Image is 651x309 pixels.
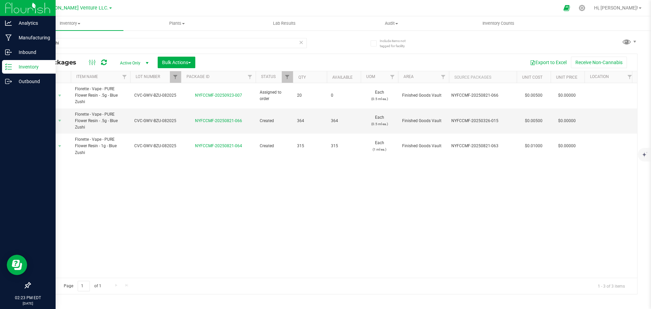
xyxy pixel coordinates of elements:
[195,118,242,123] a: NYFCCMF-20250821-066
[338,16,445,31] a: Audit
[297,118,323,124] span: 364
[30,38,307,48] input: Search Package ID, Item Name, SKU, Lot or Part Number...
[332,75,353,80] a: Available
[75,136,126,156] span: Florette - Vape - PURE Flower Resin - 1g - Blue Zushi
[297,143,323,149] span: 315
[260,118,289,124] span: Created
[12,19,53,27] p: Analytics
[16,20,123,26] span: Inventory
[123,16,231,31] a: Plants
[264,20,305,26] span: Lab Results
[195,93,242,98] a: NYFCCMF-20250923-007
[403,74,414,79] a: Area
[555,91,579,100] span: $0.00000
[56,116,64,125] span: select
[12,48,53,56] p: Inbound
[555,141,579,151] span: $0.00000
[594,5,638,11] span: Hi, [PERSON_NAME]!
[5,34,12,41] inline-svg: Manufacturing
[299,38,303,47] span: Clear
[261,74,276,79] a: Status
[260,143,289,149] span: Created
[555,116,579,126] span: $0.00000
[365,89,394,102] span: Each
[119,71,130,83] a: Filter
[445,16,552,31] a: Inventory Counts
[438,71,449,83] a: Filter
[16,16,123,31] a: Inventory
[526,57,571,68] button: Export to Excel
[365,121,394,127] p: (0.5 ml ea.)
[365,140,394,153] span: Each
[58,281,107,291] span: Page of 1
[56,141,64,151] span: select
[298,75,306,80] a: Qty
[5,78,12,85] inline-svg: Outbound
[136,74,160,79] a: Lot Number
[559,1,574,15] span: Open Ecommerce Menu
[282,71,293,83] a: Filter
[451,118,515,124] div: Value 1: NYFCCMF-20250326-015
[338,20,445,26] span: Audit
[195,143,242,148] a: NYFCCMF-20250821-064
[473,20,524,26] span: Inventory Counts
[186,74,210,79] a: Package ID
[75,111,126,131] span: Florette - Vape - PURE Flower Resin - .5g - Blue Zushi
[12,77,53,85] p: Outbound
[365,146,394,153] p: (1 ml ea.)
[5,63,12,70] inline-svg: Inventory
[402,143,445,149] span: Finished Goods Vault
[592,281,630,291] span: 1 - 3 of 3 items
[76,74,98,79] a: Item Name
[134,118,177,124] span: CVC-GWV-BZU-082025
[7,255,27,275] iframe: Resource center
[331,118,357,124] span: 364
[590,74,609,79] a: Location
[158,57,195,68] button: Bulk Actions
[522,75,542,80] a: Unit Cost
[3,301,53,306] p: [DATE]
[35,59,83,66] span: All Packages
[3,295,53,301] p: 02:23 PM EDT
[27,5,108,11] span: Green [PERSON_NAME] Venture LLC.
[5,20,12,26] inline-svg: Analytics
[571,57,627,68] button: Receive Non-Cannabis
[75,86,126,105] span: Florette - Vape - PURE Flower Resin - .5g - Blue Zushi
[451,143,515,149] div: Value 1: NYFCCMF-20250821-063
[162,60,191,65] span: Bulk Actions
[556,75,577,80] a: Unit Price
[170,71,181,83] a: Filter
[297,92,323,99] span: 20
[451,92,515,99] div: Value 1: NYFCCMF-20250821-066
[134,143,177,149] span: CVC-GWV-BZU-082025
[578,5,586,11] div: Manage settings
[78,281,90,291] input: 1
[449,71,517,83] th: Source Packages
[517,83,551,109] td: $0.00500
[366,74,375,79] a: UOM
[331,143,357,149] span: 315
[231,16,338,31] a: Lab Results
[380,38,414,49] span: Include items not tagged for facility
[365,114,394,127] span: Each
[134,92,177,99] span: CVC-GWV-BZU-082025
[124,20,230,26] span: Plants
[331,92,357,99] span: 0
[402,92,445,99] span: Finished Goods Vault
[12,34,53,42] p: Manufacturing
[624,71,635,83] a: Filter
[12,63,53,71] p: Inventory
[56,91,64,100] span: select
[365,96,394,102] p: (0.5 ml ea.)
[387,71,398,83] a: Filter
[402,118,445,124] span: Finished Goods Vault
[260,89,289,102] span: Assigned to order
[5,49,12,56] inline-svg: Inbound
[244,71,256,83] a: Filter
[517,109,551,134] td: $0.00500
[517,134,551,159] td: $0.01000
